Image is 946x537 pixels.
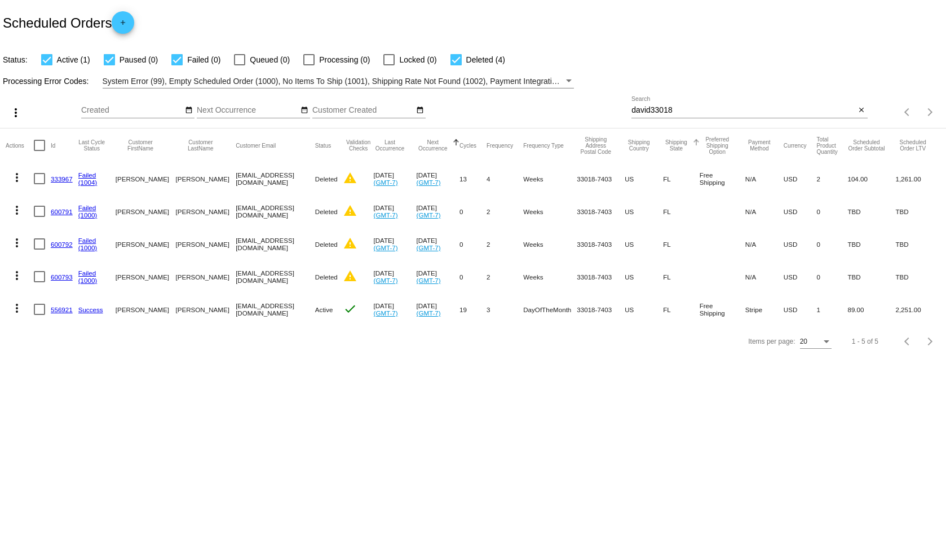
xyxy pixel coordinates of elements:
[197,106,298,115] input: Next Occurrence
[417,179,441,186] a: (GMT-7)
[78,237,96,244] a: Failed
[78,277,98,284] a: (1000)
[81,106,183,115] input: Created
[663,139,689,152] button: Change sorting for ShippingState
[487,142,513,149] button: Change sorting for Frequency
[919,101,941,123] button: Next page
[487,228,523,260] mat-cell: 2
[315,273,338,281] span: Deleted
[625,260,663,293] mat-cell: US
[745,139,773,152] button: Change sorting for PaymentMethod.Type
[176,293,236,326] mat-cell: [PERSON_NAME]
[784,228,817,260] mat-cell: USD
[236,195,315,228] mat-cell: [EMAIL_ADDRESS][DOMAIN_NAME]
[745,228,784,260] mat-cell: N/A
[374,162,417,195] mat-cell: [DATE]
[816,260,847,293] mat-cell: 0
[319,53,370,66] span: Processing (0)
[895,195,940,228] mat-cell: TBD
[816,228,847,260] mat-cell: 0
[10,301,24,315] mat-icon: more_vert
[896,101,919,123] button: Previous page
[816,128,847,162] mat-header-cell: Total Product Quantity
[847,162,895,195] mat-cell: 104.00
[895,293,940,326] mat-cell: 2,251.00
[417,260,459,293] mat-cell: [DATE]
[399,53,436,66] span: Locked (0)
[10,171,24,184] mat-icon: more_vert
[487,162,523,195] mat-cell: 4
[577,136,615,155] button: Change sorting for ShippingPostcode
[625,293,663,326] mat-cell: US
[374,139,406,152] button: Change sorting for LastOccurrenceUtc
[78,204,96,211] a: Failed
[700,162,745,195] mat-cell: Free Shipping
[784,293,817,326] mat-cell: USD
[417,228,459,260] mat-cell: [DATE]
[417,139,449,152] button: Change sorting for NextOccurrenceUtc
[236,260,315,293] mat-cell: [EMAIL_ADDRESS][DOMAIN_NAME]
[51,142,55,149] button: Change sorting for Id
[466,53,505,66] span: Deleted (4)
[847,260,895,293] mat-cell: TBD
[625,162,663,195] mat-cell: US
[816,195,847,228] mat-cell: 0
[51,273,73,281] a: 600793
[417,211,441,219] a: (GMT-7)
[343,237,357,250] mat-icon: warning
[51,241,73,248] a: 600792
[417,195,459,228] mat-cell: [DATE]
[185,106,193,115] mat-icon: date_range
[847,195,895,228] mat-cell: TBD
[343,269,357,283] mat-icon: warning
[663,260,700,293] mat-cell: FL
[6,128,34,162] mat-header-cell: Actions
[10,203,24,217] mat-icon: more_vert
[176,228,236,260] mat-cell: [PERSON_NAME]
[176,195,236,228] mat-cell: [PERSON_NAME]
[236,162,315,195] mat-cell: [EMAIL_ADDRESS][DOMAIN_NAME]
[663,162,700,195] mat-cell: FL
[374,260,417,293] mat-cell: [DATE]
[856,105,868,117] button: Clear
[120,53,158,66] span: Paused (0)
[745,162,784,195] mat-cell: N/A
[417,277,441,284] a: (GMT-7)
[116,260,176,293] mat-cell: [PERSON_NAME]
[374,211,398,219] a: (GMT-7)
[625,228,663,260] mat-cell: US
[116,195,176,228] mat-cell: [PERSON_NAME]
[852,338,878,345] div: 1 - 5 of 5
[459,228,487,260] mat-cell: 0
[343,171,357,185] mat-icon: warning
[523,228,577,260] mat-cell: Weeks
[523,195,577,228] mat-cell: Weeks
[374,244,398,251] a: (GMT-7)
[3,55,28,64] span: Status:
[312,106,414,115] input: Customer Created
[577,162,625,195] mat-cell: 33018-7403
[748,338,795,345] div: Items per page:
[487,195,523,228] mat-cell: 2
[625,195,663,228] mat-cell: US
[78,171,96,179] a: Failed
[459,142,476,149] button: Change sorting for Cycles
[745,293,784,326] mat-cell: Stripe
[919,330,941,353] button: Next page
[343,302,357,316] mat-icon: check
[577,260,625,293] mat-cell: 33018-7403
[176,162,236,195] mat-cell: [PERSON_NAME]
[784,162,817,195] mat-cell: USD
[745,195,784,228] mat-cell: N/A
[116,139,166,152] button: Change sorting for CustomerFirstName
[78,269,96,277] a: Failed
[116,19,130,32] mat-icon: add
[700,136,735,155] button: Change sorting for PreferredShippingOption
[51,306,73,313] a: 556921
[459,195,487,228] mat-cell: 0
[374,309,398,317] a: (GMT-7)
[78,139,105,152] button: Change sorting for LastProcessingCycleId
[523,162,577,195] mat-cell: Weeks
[895,228,940,260] mat-cell: TBD
[700,293,745,326] mat-cell: Free Shipping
